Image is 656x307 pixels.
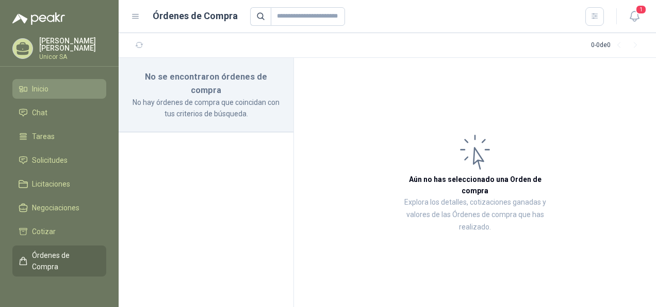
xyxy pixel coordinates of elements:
span: Licitaciones [32,178,70,190]
span: Órdenes de Compra [32,250,96,272]
a: Cotizar [12,222,106,241]
span: Cotizar [32,226,56,237]
a: Inicio [12,79,106,99]
span: Inicio [32,83,48,95]
h3: No se encontraron órdenes de compra [131,70,281,97]
span: 1 [635,5,647,14]
a: Licitaciones [12,174,106,194]
span: Tareas [32,131,55,142]
h1: Órdenes de Compra [153,9,238,23]
span: Solicitudes [32,155,68,166]
p: [PERSON_NAME] [PERSON_NAME] [39,37,106,52]
a: Órdenes de Compra [12,245,106,277]
p: No hay órdenes de compra que coincidan con tus criterios de búsqueda. [131,97,281,119]
div: 0 - 0 de 0 [591,37,644,54]
button: 1 [625,7,644,26]
p: Unicor SA [39,54,106,60]
a: Solicitudes [12,150,106,170]
img: Logo peakr [12,12,65,25]
span: Chat [32,107,47,118]
a: Remisiones [12,281,106,300]
p: Explora los detalles, cotizaciones ganadas y valores de las Órdenes de compra que has realizado. [397,196,553,234]
a: Negociaciones [12,198,106,218]
h3: Aún no has seleccionado una Orden de compra [397,174,553,196]
span: Negociaciones [32,202,79,213]
a: Tareas [12,127,106,146]
a: Chat [12,103,106,122]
